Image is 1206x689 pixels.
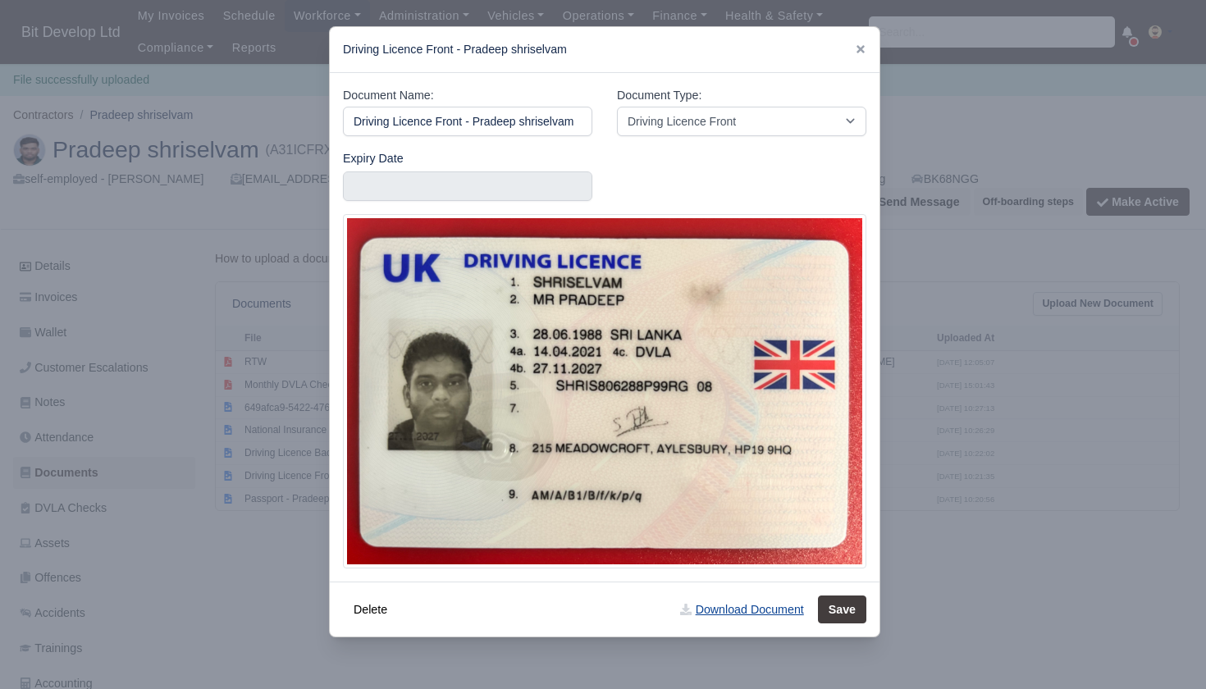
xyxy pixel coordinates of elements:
label: Expiry Date [343,149,404,168]
div: Driving Licence Front - Pradeep shriselvam [330,27,879,73]
iframe: Chat Widget [1124,610,1206,689]
a: Download Document [669,595,814,623]
label: Document Name: [343,86,434,105]
label: Document Type: [617,86,701,105]
button: Delete [343,595,398,623]
button: Save [818,595,866,623]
